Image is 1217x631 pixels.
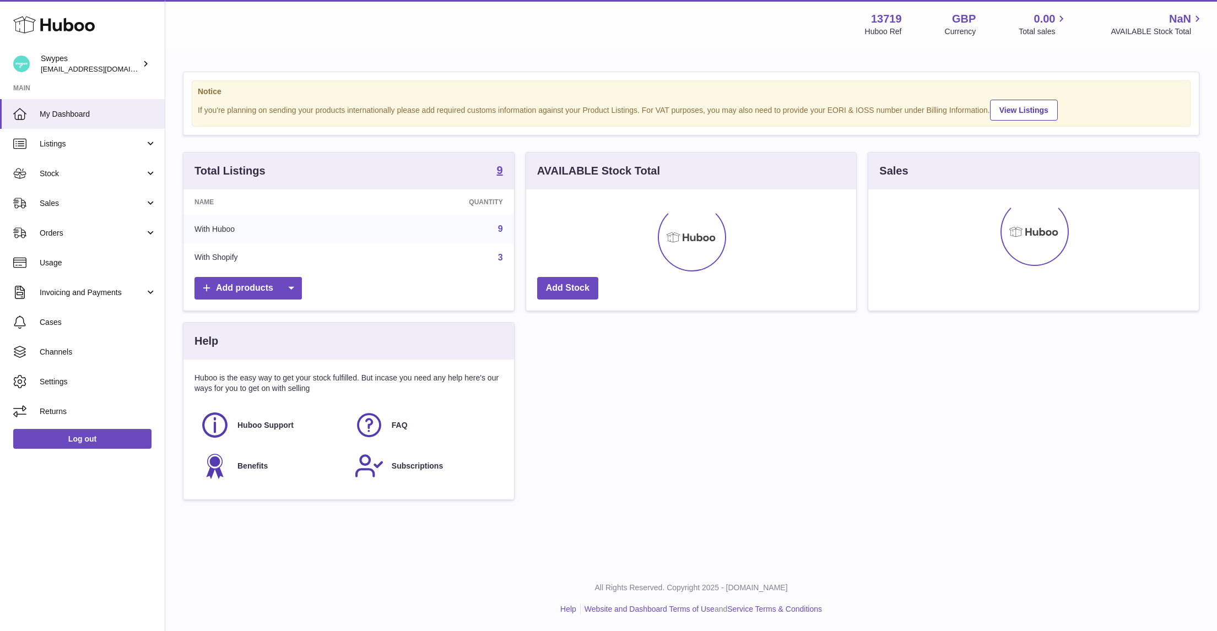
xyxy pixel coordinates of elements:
[498,253,503,262] a: 3
[392,461,443,471] span: Subscriptions
[1111,26,1204,37] span: AVAILABLE Stock Total
[198,86,1184,97] strong: Notice
[40,317,156,328] span: Cases
[560,605,576,613] a: Help
[581,604,822,614] li: and
[990,100,1058,121] a: View Listings
[183,189,361,215] th: Name
[497,165,503,178] a: 9
[497,165,503,176] strong: 9
[1019,12,1068,37] a: 0.00 Total sales
[354,410,497,440] a: FAQ
[952,12,976,26] strong: GBP
[40,139,145,149] span: Listings
[237,420,294,431] span: Huboo Support
[13,56,30,72] img: hello@swypes.co.uk
[498,224,503,233] a: 9
[183,243,361,272] td: With Shopify
[41,64,162,73] span: [EMAIL_ADDRESS][DOMAIN_NAME]
[1169,12,1191,26] span: NaN
[198,98,1184,121] div: If you're planning on sending your products internationally please add required customs informati...
[40,109,156,119] span: My Dashboard
[879,164,908,178] h3: Sales
[40,377,156,387] span: Settings
[194,277,302,300] a: Add products
[237,461,268,471] span: Benefits
[727,605,822,613] a: Service Terms & Conditions
[194,334,218,349] h3: Help
[1019,26,1068,37] span: Total sales
[174,583,1208,593] p: All Rights Reserved. Copyright 2025 - [DOMAIN_NAME]
[945,26,976,37] div: Currency
[1111,12,1204,37] a: NaN AVAILABLE Stock Total
[40,228,145,238] span: Orders
[40,406,156,417] span: Returns
[361,189,513,215] th: Quantity
[40,287,145,298] span: Invoicing and Payments
[200,410,343,440] a: Huboo Support
[40,347,156,357] span: Channels
[537,277,598,300] a: Add Stock
[194,164,266,178] h3: Total Listings
[585,605,715,613] a: Website and Dashboard Terms of Use
[871,12,902,26] strong: 13719
[194,373,503,394] p: Huboo is the easy way to get your stock fulfilled. But incase you need any help here's our ways f...
[865,26,902,37] div: Huboo Ref
[354,451,497,481] a: Subscriptions
[13,429,152,449] a: Log out
[392,420,408,431] span: FAQ
[537,164,660,178] h3: AVAILABLE Stock Total
[1034,12,1056,26] span: 0.00
[40,168,145,179] span: Stock
[200,451,343,481] a: Benefits
[41,53,140,74] div: Swypes
[40,198,145,209] span: Sales
[183,215,361,243] td: With Huboo
[40,258,156,268] span: Usage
